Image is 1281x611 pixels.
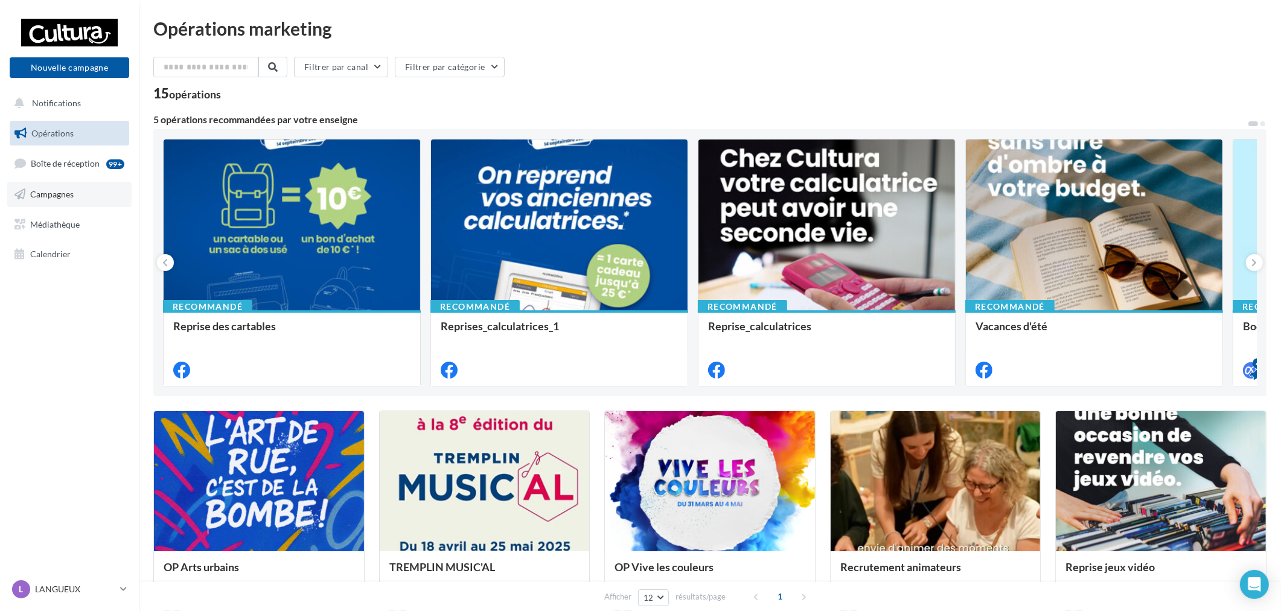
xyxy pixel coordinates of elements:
[1065,561,1256,585] div: Reprise jeux vidéo
[7,212,132,237] a: Médiathèque
[7,91,127,116] button: Notifications
[7,150,132,176] a: Boîte de réception99+
[698,300,787,313] div: Recommandé
[430,300,520,313] div: Recommandé
[163,300,252,313] div: Recommandé
[840,561,1031,585] div: Recrutement animateurs
[153,87,221,100] div: 15
[615,561,805,585] div: OP Vive les couleurs
[708,320,945,344] div: Reprise_calculatrices
[1240,570,1269,599] div: Open Intercom Messenger
[164,561,354,585] div: OP Arts urbains
[35,583,115,595] p: LANGUEUX
[10,578,129,601] a: L LANGUEUX
[30,249,71,259] span: Calendrier
[32,98,81,108] span: Notifications
[10,57,129,78] button: Nouvelle campagne
[676,591,726,603] span: résultats/page
[395,57,505,77] button: Filtrer par catégorie
[31,158,100,168] span: Boîte de réception
[7,182,132,207] a: Campagnes
[638,589,669,606] button: 12
[604,591,631,603] span: Afficher
[106,159,124,169] div: 99+
[441,320,678,344] div: Reprises_calculatrices_1
[294,57,388,77] button: Filtrer par canal
[644,593,654,603] span: 12
[153,115,1247,124] div: 5 opérations recommandées par votre enseigne
[389,561,580,585] div: TREMPLIN MUSIC'AL
[31,128,74,138] span: Opérations
[1253,358,1263,369] div: 4
[965,300,1055,313] div: Recommandé
[30,189,74,199] span: Campagnes
[173,320,410,344] div: Reprise des cartables
[30,219,80,229] span: Médiathèque
[770,587,790,606] span: 1
[7,242,132,267] a: Calendrier
[7,121,132,146] a: Opérations
[19,583,24,595] span: L
[153,19,1267,37] div: Opérations marketing
[976,320,1213,344] div: Vacances d'été
[169,89,221,100] div: opérations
